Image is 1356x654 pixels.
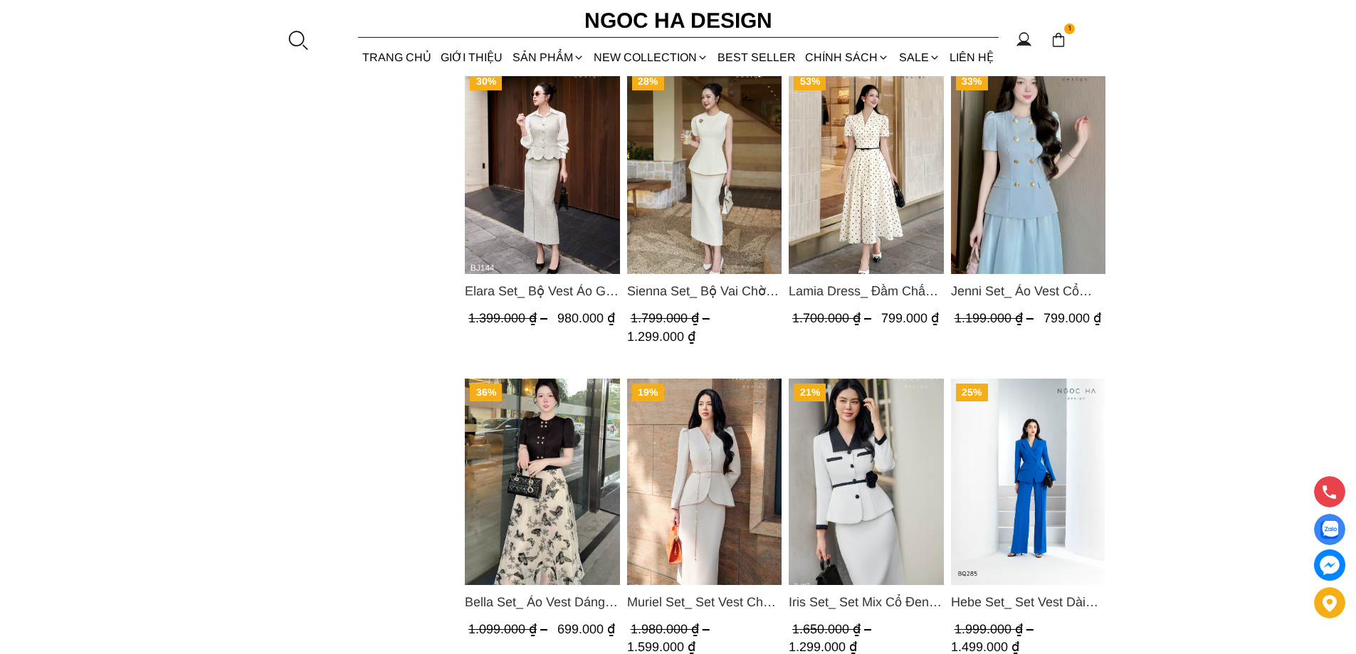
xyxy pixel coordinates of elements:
span: 1.299.000 ₫ [789,640,857,654]
img: Bella Set_ Áo Vest Dáng Lửng Cúc Đồng, Chân Váy Họa Tiết Bướm A990+CV121 [465,379,620,585]
span: Muriel Set_ Set Vest Chân Váy Màu Bee Vai Xếp Ly Cổ V Kèm Đai Kim Loại BJ111 [626,592,782,612]
a: NEW COLLECTION [589,38,713,76]
span: 1.799.000 ₫ [630,311,713,325]
span: Hebe Set_ Set Vest Dài Tay BQ285 [950,592,1105,612]
a: Product image - Hebe Set_ Set Vest Dài Tay BQ285 [950,379,1105,585]
img: Jenni Set_ Áo Vest Cổ Tròn Đính Cúc, Chân Váy Tơ Màu Xanh A1051+CV132 [950,68,1105,274]
a: Link to Hebe Set_ Set Vest Dài Tay BQ285 [950,592,1105,612]
span: 1.299.000 ₫ [626,329,695,344]
span: 1.599.000 ₫ [626,640,695,654]
a: TRANG CHỦ [358,38,436,76]
img: Sienna Set_ Bộ Vai Chờm Bất Đối Xứng Mix Chân Váy Bút Chì BJ143 [626,68,782,274]
img: Elara Set_ Bộ Vest Áo Gile Chân Váy Bút Chì BJ144 [465,68,620,274]
a: Link to Lamia Dress_ Đầm Chấm Bi Cổ Vest Màu Kem D1003 [789,281,944,301]
span: 980.000 ₫ [557,311,615,325]
span: 799.000 ₫ [881,311,939,325]
div: Chính sách [801,38,894,76]
span: 1.199.000 ₫ [954,311,1036,325]
a: Product image - Bella Set_ Áo Vest Dáng Lửng Cúc Đồng, Chân Váy Họa Tiết Bướm A990+CV121 [465,379,620,585]
a: Link to Iris Set_ Set Mix Cổ Đen Chân Váy Bút Chì Màu Trắng Kèm Đai Hoa BJ117 [789,592,944,612]
span: 1.399.000 ₫ [468,311,551,325]
span: Bella Set_ Áo Vest Dáng Lửng Cúc Đồng, Chân Váy Họa Tiết Bướm A990+CV121 [465,592,620,612]
a: Product image - Iris Set_ Set Mix Cổ Đen Chân Váy Bút Chì Màu Trắng Kèm Đai Hoa BJ117 [789,379,944,585]
a: Link to Muriel Set_ Set Vest Chân Váy Màu Bee Vai Xếp Ly Cổ V Kèm Đai Kim Loại BJ111 [626,592,782,612]
a: BEST SELLER [713,38,801,76]
img: img-CART-ICON-ksit0nf1 [1051,32,1066,48]
a: Product image - Jenni Set_ Áo Vest Cổ Tròn Đính Cúc, Chân Váy Tơ Màu Xanh A1051+CV132 [950,68,1105,274]
img: Lamia Dress_ Đầm Chấm Bi Cổ Vest Màu Kem D1003 [789,68,944,274]
span: Sienna Set_ Bộ Vai Chờm Bất Đối Xứng Mix Chân Váy Bút Chì BJ143 [626,281,782,301]
a: Product image - Elara Set_ Bộ Vest Áo Gile Chân Váy Bút Chì BJ144 [465,68,620,274]
a: messenger [1314,549,1345,581]
a: Display image [1314,514,1345,545]
span: 799.000 ₫ [1043,311,1100,325]
a: Link to Sienna Set_ Bộ Vai Chờm Bất Đối Xứng Mix Chân Váy Bút Chì BJ143 [626,281,782,301]
span: Iris Set_ Set Mix Cổ Đen Chân Váy Bút Chì Màu Trắng Kèm Đai Hoa BJ117 [789,592,944,612]
a: GIỚI THIỆU [436,38,508,76]
span: 1.499.000 ₫ [950,640,1019,654]
div: SẢN PHẨM [508,38,589,76]
a: Link to Bella Set_ Áo Vest Dáng Lửng Cúc Đồng, Chân Váy Họa Tiết Bướm A990+CV121 [465,592,620,612]
span: 1.700.000 ₫ [792,311,875,325]
img: Hebe Set_ Set Vest Dài Tay BQ285 [950,379,1105,585]
a: Link to Elara Set_ Bộ Vest Áo Gile Chân Váy Bút Chì BJ144 [465,281,620,301]
img: Iris Set_ Set Mix Cổ Đen Chân Váy Bút Chì Màu Trắng Kèm Đai Hoa BJ117 [789,379,944,585]
span: 1.999.000 ₫ [954,622,1036,636]
span: Jenni Set_ Áo Vest Cổ Tròn Đính Cúc, Chân Váy Tơ Màu Xanh A1051+CV132 [950,281,1105,301]
a: SALE [894,38,945,76]
a: Ngoc Ha Design [572,4,785,38]
span: Lamia Dress_ Đầm Chấm Bi Cổ Vest Màu Kem D1003 [789,281,944,301]
span: 1.980.000 ₫ [630,622,713,636]
span: 1.650.000 ₫ [792,622,875,636]
a: Product image - Sienna Set_ Bộ Vai Chờm Bất Đối Xứng Mix Chân Váy Bút Chì BJ143 [626,68,782,274]
span: Elara Set_ Bộ Vest Áo Gile Chân Váy Bút Chì BJ144 [465,281,620,301]
a: Link to Jenni Set_ Áo Vest Cổ Tròn Đính Cúc, Chân Váy Tơ Màu Xanh A1051+CV132 [950,281,1105,301]
a: Product image - Lamia Dress_ Đầm Chấm Bi Cổ Vest Màu Kem D1003 [789,68,944,274]
img: Muriel Set_ Set Vest Chân Váy Màu Bee Vai Xếp Ly Cổ V Kèm Đai Kim Loại BJ111 [626,379,782,585]
span: 1 [1064,23,1076,35]
a: Product image - Muriel Set_ Set Vest Chân Váy Màu Bee Vai Xếp Ly Cổ V Kèm Đai Kim Loại BJ111 [626,379,782,585]
span: 699.000 ₫ [557,622,615,636]
span: 1.099.000 ₫ [468,622,551,636]
a: LIÊN HỆ [945,38,998,76]
img: Display image [1320,521,1338,539]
